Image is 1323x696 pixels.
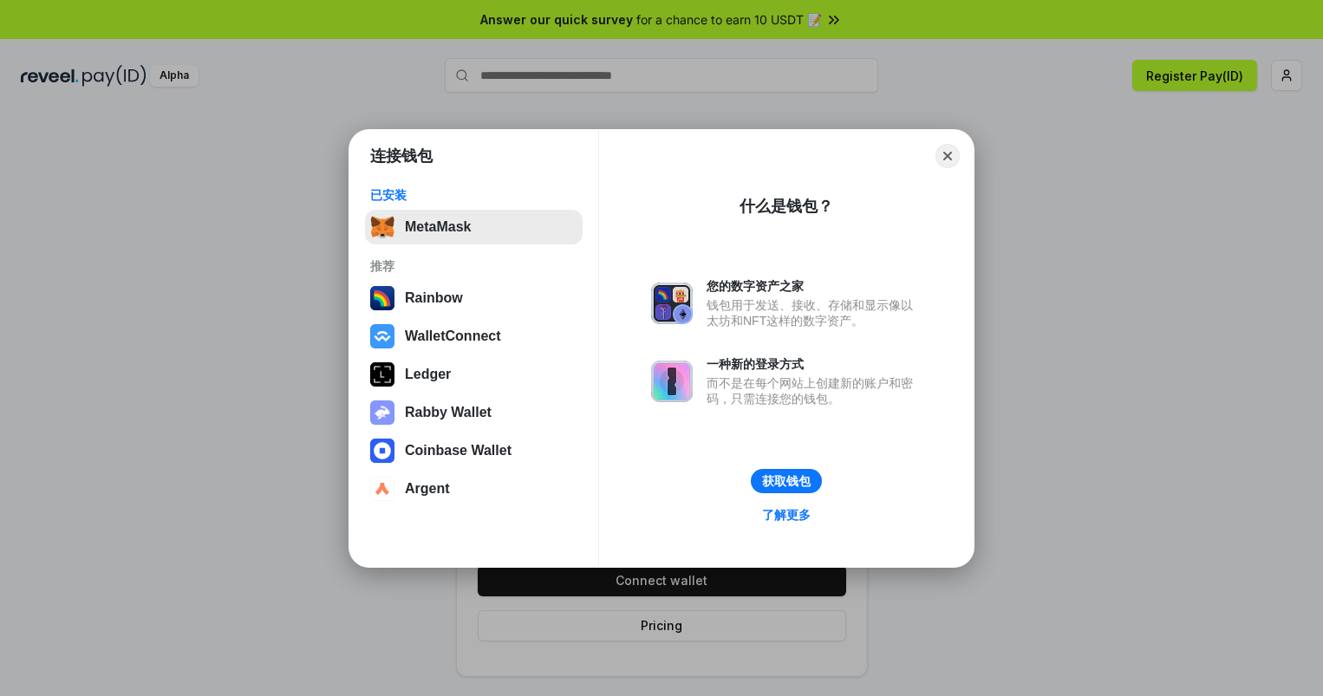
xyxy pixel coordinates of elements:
div: 一种新的登录方式 [707,356,922,372]
div: 而不是在每个网站上创建新的账户和密码，只需连接您的钱包。 [707,375,922,407]
button: Argent [365,472,583,506]
div: WalletConnect [405,328,501,344]
div: 获取钱包 [762,473,811,489]
button: Ledger [365,357,583,392]
div: 了解更多 [762,507,811,523]
img: svg+xml,%3Csvg%20xmlns%3D%22http%3A%2F%2Fwww.w3.org%2F2000%2Fsvg%22%20fill%3D%22none%22%20viewBox... [651,361,693,402]
div: 推荐 [370,258,577,274]
button: Rainbow [365,281,583,315]
img: svg+xml,%3Csvg%20width%3D%2228%22%20height%3D%2228%22%20viewBox%3D%220%200%2028%2028%22%20fill%3D... [370,439,394,463]
button: 获取钱包 [751,469,822,493]
img: svg+xml,%3Csvg%20width%3D%2228%22%20height%3D%2228%22%20viewBox%3D%220%200%2028%2028%22%20fill%3D... [370,477,394,501]
a: 了解更多 [752,504,821,526]
img: svg+xml,%3Csvg%20xmlns%3D%22http%3A%2F%2Fwww.w3.org%2F2000%2Fsvg%22%20width%3D%2228%22%20height%3... [370,362,394,387]
div: Rainbow [405,290,463,306]
div: Argent [405,481,450,497]
div: 已安装 [370,187,577,203]
img: svg+xml,%3Csvg%20fill%3D%22none%22%20height%3D%2233%22%20viewBox%3D%220%200%2035%2033%22%20width%... [370,215,394,239]
img: svg+xml,%3Csvg%20xmlns%3D%22http%3A%2F%2Fwww.w3.org%2F2000%2Fsvg%22%20fill%3D%22none%22%20viewBox... [651,283,693,324]
div: 您的数字资产之家 [707,278,922,294]
button: Rabby Wallet [365,395,583,430]
div: Coinbase Wallet [405,443,512,459]
div: Ledger [405,367,451,382]
div: Rabby Wallet [405,405,492,420]
div: MetaMask [405,219,471,235]
button: Coinbase Wallet [365,433,583,468]
h1: 连接钱包 [370,146,433,166]
div: 什么是钱包？ [740,196,833,217]
img: svg+xml,%3Csvg%20width%3D%2228%22%20height%3D%2228%22%20viewBox%3D%220%200%2028%2028%22%20fill%3D... [370,324,394,348]
button: MetaMask [365,210,583,244]
button: Close [935,144,960,168]
button: WalletConnect [365,319,583,354]
div: 钱包用于发送、接收、存储和显示像以太坊和NFT这样的数字资产。 [707,297,922,328]
img: svg+xml,%3Csvg%20width%3D%22120%22%20height%3D%22120%22%20viewBox%3D%220%200%20120%20120%22%20fil... [370,286,394,310]
img: svg+xml,%3Csvg%20xmlns%3D%22http%3A%2F%2Fwww.w3.org%2F2000%2Fsvg%22%20fill%3D%22none%22%20viewBox... [370,400,394,425]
